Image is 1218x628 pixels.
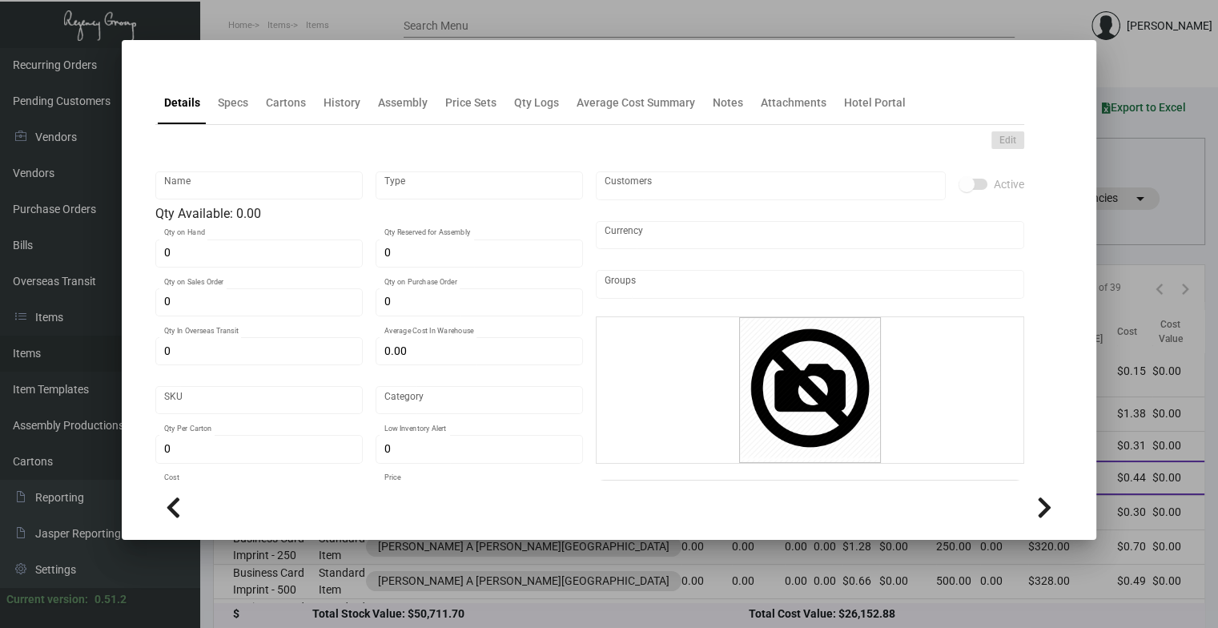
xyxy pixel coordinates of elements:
div: Average Cost Summary [577,95,695,111]
div: Specs [218,95,248,111]
div: Qty Available: 0.00 [155,204,583,223]
div: Notes [713,95,743,111]
div: Qty Logs [514,95,559,111]
div: History [324,95,360,111]
div: Current version: [6,591,88,608]
button: Edit [991,131,1024,149]
span: Active [994,175,1024,194]
div: Details [164,95,200,111]
div: Price Sets [445,95,496,111]
div: Hotel Portal [844,95,906,111]
input: Add new.. [605,278,1015,291]
div: 0.51.2 [94,591,127,608]
div: Attachments [761,95,826,111]
input: Add new.. [605,179,937,192]
div: Cartons [266,95,306,111]
span: Edit [999,134,1016,147]
div: Assembly [378,95,428,111]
